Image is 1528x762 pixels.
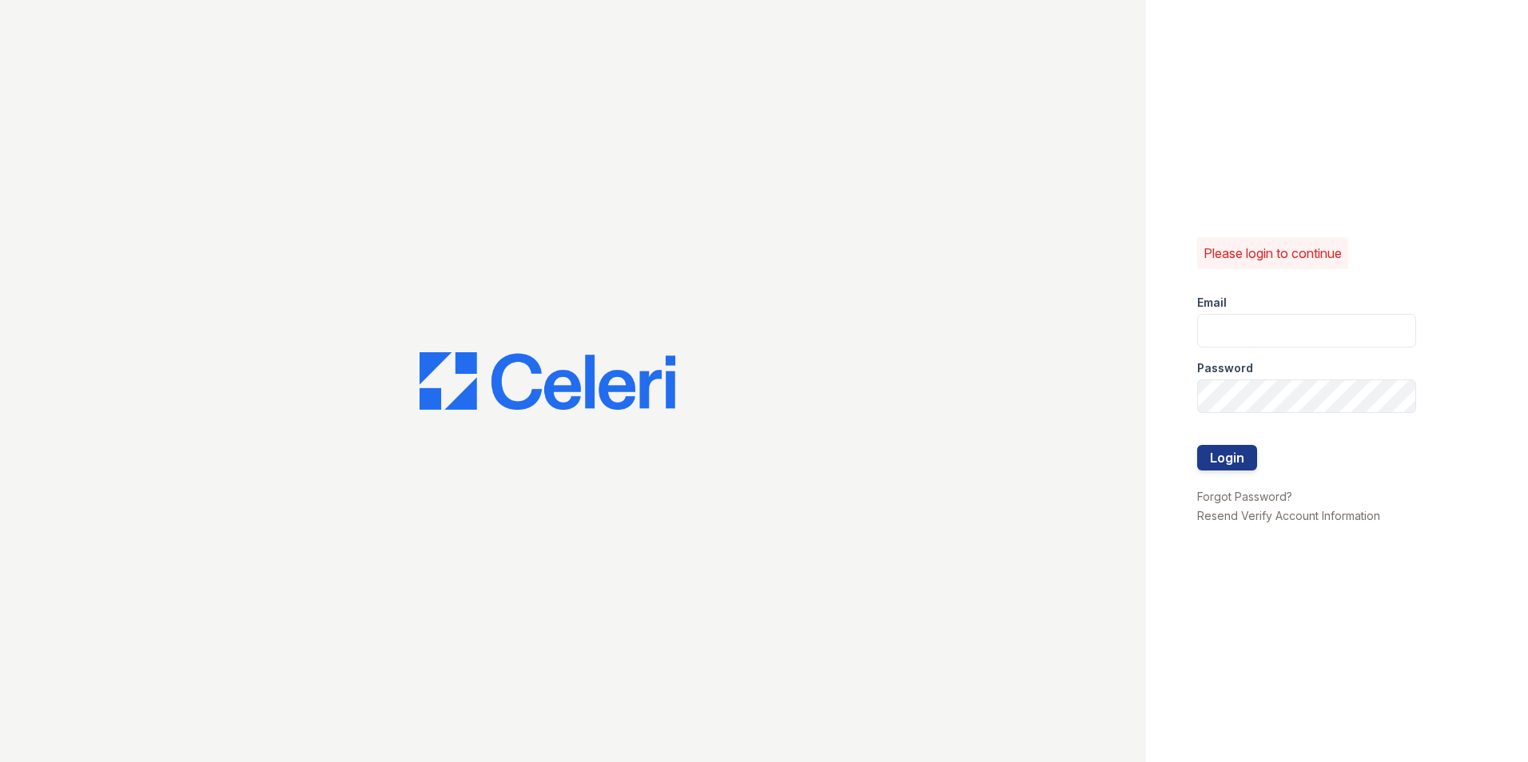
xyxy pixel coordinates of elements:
a: Resend Verify Account Information [1197,509,1380,522]
label: Email [1197,295,1227,311]
img: CE_Logo_Blue-a8612792a0a2168367f1c8372b55b34899dd931a85d93a1a3d3e32e68fde9ad4.png [420,352,675,410]
button: Login [1197,445,1257,470]
p: Please login to continue [1204,244,1342,263]
a: Forgot Password? [1197,490,1292,503]
label: Password [1197,360,1253,376]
